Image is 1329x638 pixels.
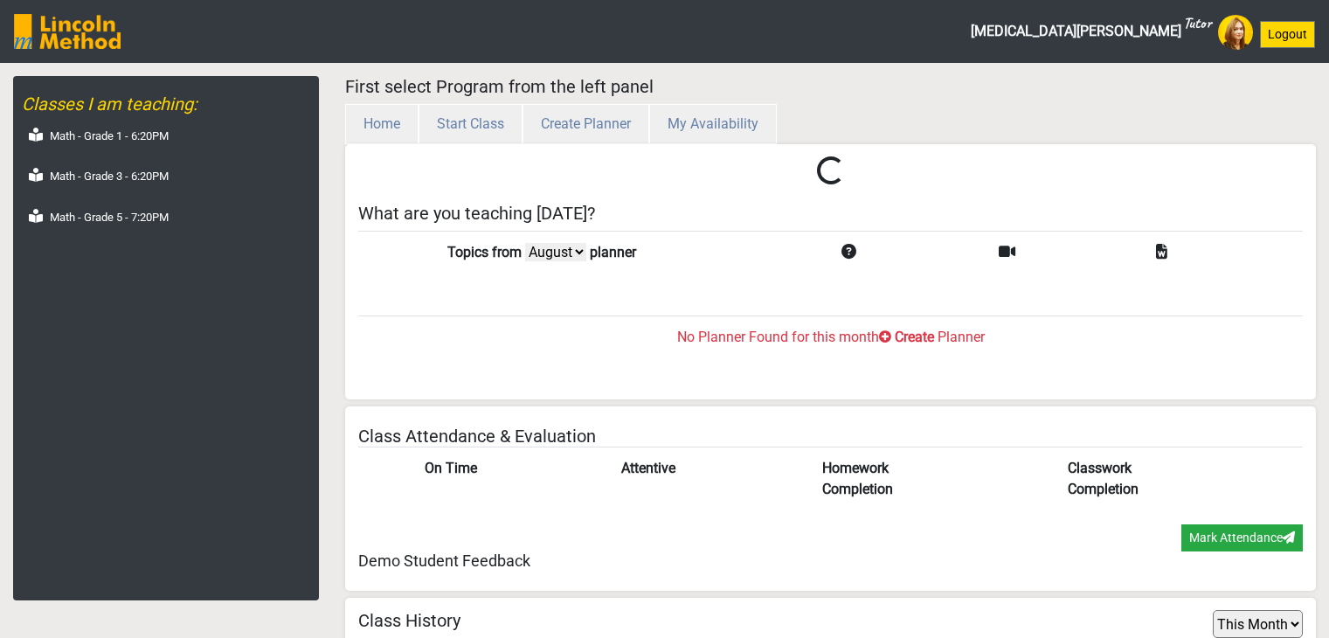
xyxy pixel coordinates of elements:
th: Homework Completion [812,447,1057,511]
label: Math - Grade 3 - 6:20PM [50,168,169,185]
h5: Demo Student Feedback [358,551,1304,571]
td: Topics from planner [437,231,831,274]
a: Math - Grade 3 - 6:20PM [22,162,319,196]
button: Logout [1260,21,1315,48]
a: My Availability [649,115,777,132]
a: No Planner Found for this month Create Planner [358,274,1304,372]
h5: First select Program from the left panel [345,76,1316,97]
img: SGY6awQAAAABJRU5ErkJggg== [14,14,121,49]
h5: Class Attendance & Evaluation [358,426,1304,447]
th: Classwork Completion [1057,447,1303,511]
th: Attentive [611,447,812,511]
label: No Planner Found for this month [677,327,879,348]
sup: Tutor [1183,13,1211,32]
a: Math - Grade 5 - 7:20PM [22,203,319,237]
h5: Class History [358,610,460,631]
button: Home [345,104,419,144]
a: Home [345,115,419,132]
button: Mark Attendance [1181,524,1303,551]
label: Math - Grade 5 - 7:20PM [50,209,169,226]
h5: Classes I am teaching: [22,94,319,114]
a: Math - Grade 1 - 6:20PM [22,121,319,156]
button: My Availability [649,104,777,144]
a: Start Class [419,115,523,132]
img: Avatar [1218,15,1253,50]
span: [MEDICAL_DATA][PERSON_NAME] [971,14,1211,49]
button: Create Planner [523,104,649,144]
th: On Time [414,447,611,511]
h5: What are you teaching [DATE]? [358,203,1304,224]
span: Planner [938,329,985,345]
a: Create Planner [523,115,649,132]
button: Start Class [419,104,523,144]
label: Math - Grade 1 - 6:20PM [50,128,169,145]
label: Create [895,327,934,348]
